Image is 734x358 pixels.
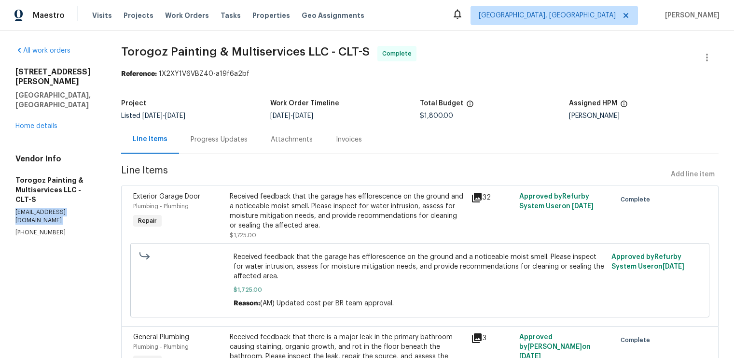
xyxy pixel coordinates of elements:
[121,46,370,57] span: Torogoz Painting & Multiservices LLC - CLT-S
[191,135,248,144] div: Progress Updates
[271,135,313,144] div: Attachments
[471,332,513,344] div: 3
[15,67,98,86] h2: [STREET_ADDRESS][PERSON_NAME]
[15,47,70,54] a: All work orders
[302,11,364,20] span: Geo Assignments
[621,195,654,204] span: Complete
[270,113,291,119] span: [DATE]
[15,175,98,204] h5: Torogoz Painting & Multiservices LLC - CLT-S
[661,11,720,20] span: [PERSON_NAME]
[230,192,465,230] div: Received feedback that the garage has efflorescence on the ground and a noticeable moist smell. P...
[270,100,339,107] h5: Work Order Timeline
[572,203,594,210] span: [DATE]
[165,113,185,119] span: [DATE]
[134,216,161,226] span: Repair
[336,135,362,144] div: Invoices
[234,300,260,307] span: Reason:
[165,11,209,20] span: Work Orders
[569,100,617,107] h5: Assigned HPM
[121,69,719,79] div: 1X2XY1V6VBZ40-a19f6a2bf
[252,11,290,20] span: Properties
[234,252,606,281] span: Received feedback that the garage has efflorescence on the ground and a noticeable moist smell. P...
[15,154,98,164] h4: Vendor Info
[121,100,146,107] h5: Project
[142,113,163,119] span: [DATE]
[270,113,313,119] span: -
[133,344,189,350] span: Plumbing - Plumbing
[471,192,513,203] div: 32
[133,334,189,341] span: General Plumbing
[221,12,241,19] span: Tasks
[230,232,256,238] span: $1,725.00
[15,208,98,225] p: [EMAIL_ADDRESS][DOMAIN_NAME]
[663,263,684,270] span: [DATE]
[15,229,98,237] p: [PHONE_NUMBER]
[466,100,474,113] span: The total cost of line items that have been proposed by Opendoor. This sum includes line items th...
[33,11,65,20] span: Maestro
[15,123,57,129] a: Home details
[121,166,667,184] span: Line Items
[293,113,313,119] span: [DATE]
[260,300,394,307] span: (AM) Updated cost per BR team approval.
[569,113,719,119] div: [PERSON_NAME]
[479,11,616,20] span: [GEOGRAPHIC_DATA], [GEOGRAPHIC_DATA]
[142,113,185,119] span: -
[121,71,157,77] b: Reference:
[382,49,415,58] span: Complete
[92,11,112,20] span: Visits
[420,100,463,107] h5: Total Budget
[621,335,654,345] span: Complete
[124,11,153,20] span: Projects
[234,285,606,295] span: $1,725.00
[133,193,200,200] span: Exterior Garage Door
[133,203,189,209] span: Plumbing - Plumbing
[620,100,628,113] span: The hpm assigned to this work order.
[121,113,185,119] span: Listed
[519,193,594,210] span: Approved by Refurby System User on
[133,134,167,144] div: Line Items
[420,113,453,119] span: $1,800.00
[15,90,98,110] h5: [GEOGRAPHIC_DATA], [GEOGRAPHIC_DATA]
[611,254,684,270] span: Approved by Refurby System User on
